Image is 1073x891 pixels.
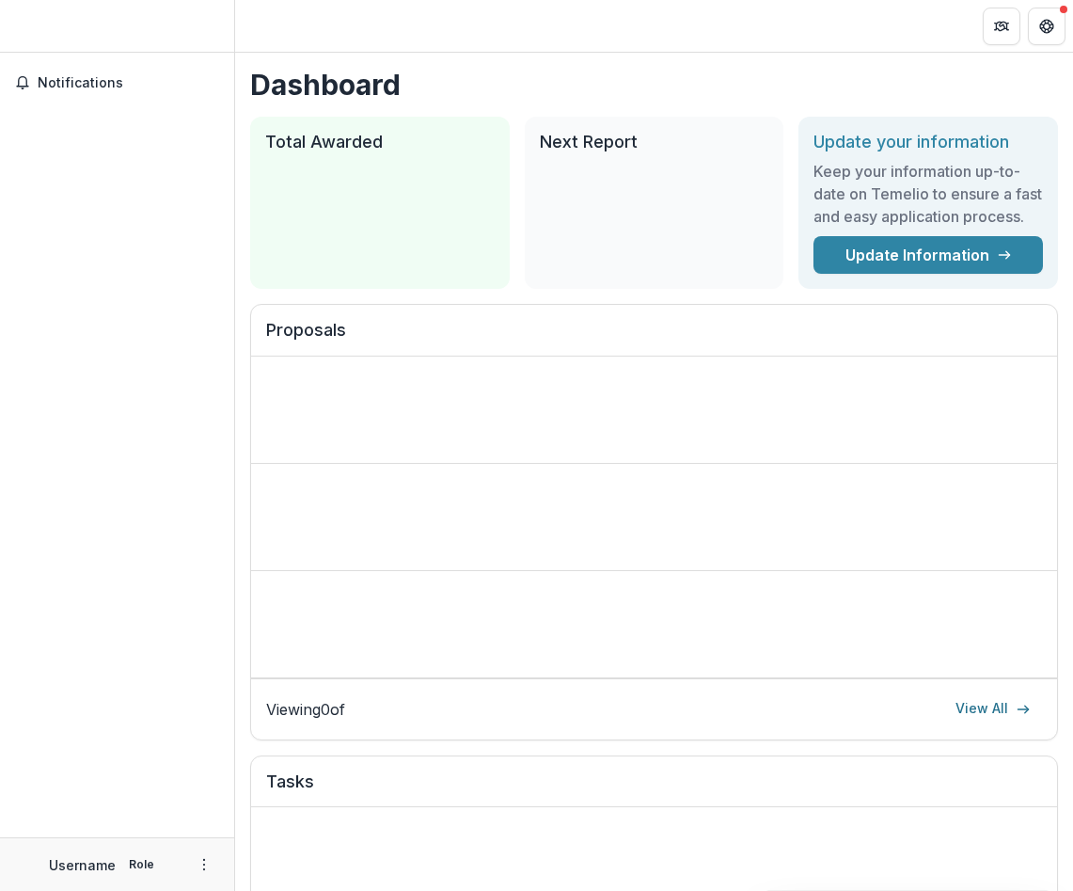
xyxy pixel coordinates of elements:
[983,8,1020,45] button: Partners
[265,132,495,152] h2: Total Awarded
[1028,8,1065,45] button: Get Help
[38,75,219,91] span: Notifications
[813,160,1043,228] h3: Keep your information up-to-date on Temelio to ensure a fast and easy application process.
[944,694,1042,724] a: View All
[123,856,160,873] p: Role
[49,855,116,875] p: Username
[813,236,1043,274] a: Update Information
[540,132,769,152] h2: Next Report
[266,698,345,721] p: Viewing 0 of
[266,772,1042,807] h2: Tasks
[266,320,1042,356] h2: Proposals
[813,132,1043,152] h2: Update your information
[8,68,227,98] button: Notifications
[250,68,1058,102] h1: Dashboard
[193,853,215,876] button: More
